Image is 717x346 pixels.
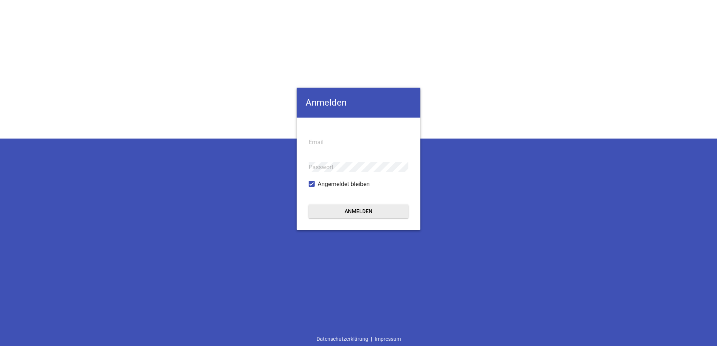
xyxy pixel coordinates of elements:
[297,88,420,118] h4: Anmelden
[314,332,403,346] div: |
[372,332,403,346] a: Impressum
[309,204,408,218] button: Anmelden
[318,180,370,189] span: Angemeldet bleiben
[314,332,371,346] a: Datenschutzerklärung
